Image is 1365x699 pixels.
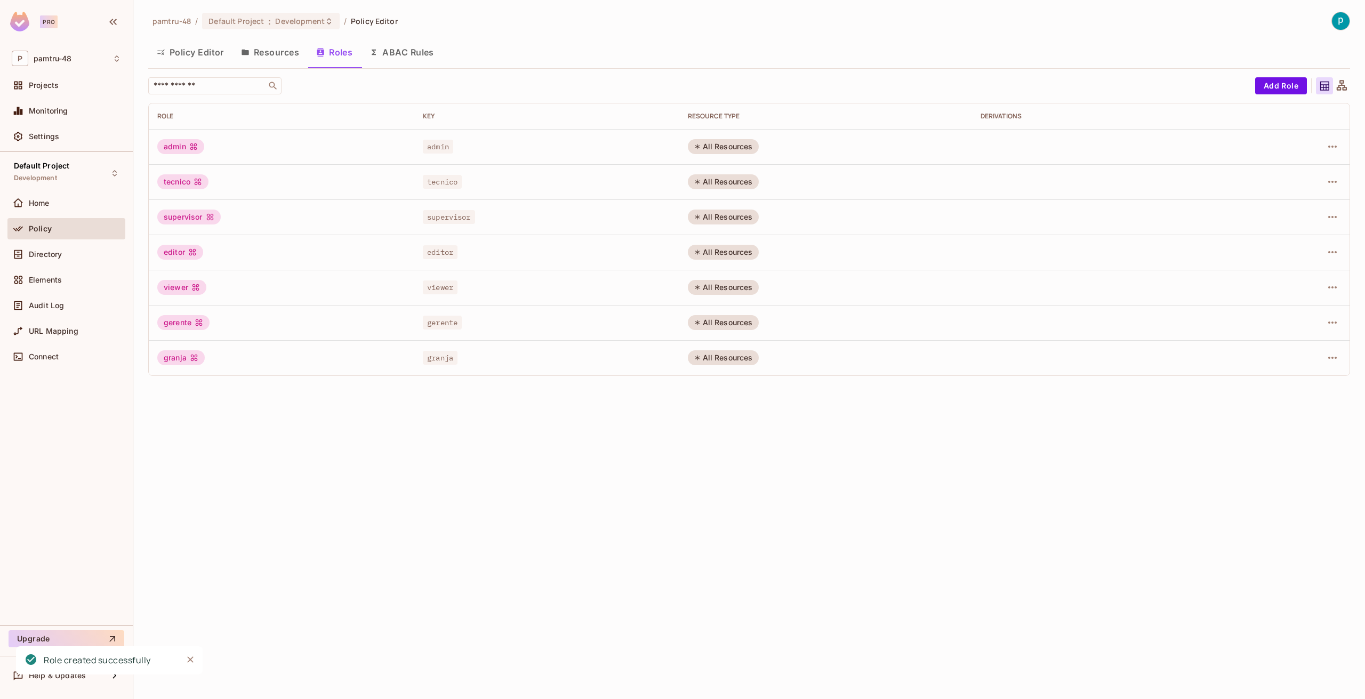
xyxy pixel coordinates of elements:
[688,139,759,154] div: All Resources
[423,351,457,365] span: granja
[423,140,453,154] span: admin
[182,652,198,668] button: Close
[157,350,205,365] div: granja
[688,280,759,295] div: All Resources
[157,315,210,330] div: gerente
[10,12,29,31] img: SReyMgAAAABJRU5ErkJggg==
[14,174,57,182] span: Development
[29,132,59,141] span: Settings
[308,39,361,66] button: Roles
[157,245,203,260] div: editor
[423,112,670,120] div: Key
[157,139,204,154] div: admin
[29,327,78,335] span: URL Mapping
[981,112,1228,120] div: Derivations
[152,16,191,26] span: the active workspace
[423,175,462,189] span: tecnico
[29,199,50,207] span: Home
[29,250,62,259] span: Directory
[423,280,457,294] span: viewer
[9,630,124,647] button: Upgrade
[29,81,59,90] span: Projects
[44,654,151,667] div: Role created successfully
[688,210,759,224] div: All Resources
[351,16,398,26] span: Policy Editor
[29,301,64,310] span: Audit Log
[688,245,759,260] div: All Resources
[423,245,457,259] span: editor
[232,39,308,66] button: Resources
[688,315,759,330] div: All Resources
[688,112,963,120] div: RESOURCE TYPE
[688,350,759,365] div: All Resources
[157,210,221,224] div: supervisor
[688,174,759,189] div: All Resources
[40,15,58,28] div: Pro
[12,51,28,66] span: P
[29,224,52,233] span: Policy
[268,17,271,26] span: :
[157,174,208,189] div: tecnico
[344,16,347,26] li: /
[208,16,264,26] span: Default Project
[195,16,198,26] li: /
[275,16,324,26] span: Development
[157,280,206,295] div: viewer
[1332,12,1350,30] img: pamtru
[34,54,71,63] span: Workspace: pamtru-48
[1255,77,1307,94] button: Add Role
[423,316,462,330] span: gerente
[157,112,406,120] div: Role
[29,107,68,115] span: Monitoring
[148,39,232,66] button: Policy Editor
[423,210,475,224] span: supervisor
[361,39,443,66] button: ABAC Rules
[29,352,59,361] span: Connect
[14,162,69,170] span: Default Project
[29,276,62,284] span: Elements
